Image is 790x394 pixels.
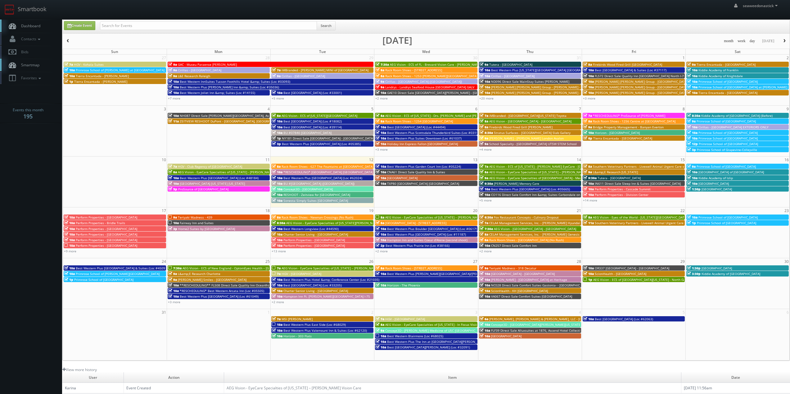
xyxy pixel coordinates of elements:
[376,131,386,135] span: 10a
[480,193,490,197] span: 10a
[168,113,179,118] span: 10a
[479,198,492,202] a: +5 more
[698,91,757,95] span: Tierra Encantada - [GEOGRAPHIC_DATA]
[595,68,666,72] span: Best [GEOGRAPHIC_DATA] & Suites (Loc #37117)
[491,85,647,89] span: [PERSON_NAME] [PERSON_NAME] Group - [PERSON_NAME] - 712 [PERSON_NAME] Trove [PERSON_NAME]
[282,215,353,219] span: Rack Room Shoes - Newnan Crossings (No Rush)
[282,113,357,118] span: AEG Vision - ECS of [US_STATE][GEOGRAPHIC_DATA]
[76,227,137,231] span: Perform Properties - [GEOGRAPHIC_DATA]
[385,113,497,118] span: AEG Vision - ECS of [US_STATE] - Drs. [PERSON_NAME] and [PERSON_NAME]
[583,119,592,123] span: 8a
[583,198,597,202] a: +14 more
[282,74,325,78] span: Cirillas - [GEOGRAPHIC_DATA]
[385,79,462,84] span: Cirillas - [GEOGRAPHIC_DATA] ([GEOGRAPHIC_DATA])
[272,74,281,78] span: 9a
[283,131,332,135] span: BU #07840 [GEOGRAPHIC_DATA]
[701,113,773,118] span: Kiddie Academy of [GEOGRAPHIC_DATA] (Before)
[286,221,409,225] span: AEG Vision - EyeCare Specialties of [US_STATE][PERSON_NAME] Eyecare Associates
[480,131,493,135] span: 8:30a
[387,176,418,180] span: [GEOGRAPHIC_DATA]
[583,187,594,191] span: 10a
[168,62,177,67] span: 9a
[491,68,618,72] span: Best Western Plus [US_STATE][GEOGRAPHIC_DATA] [GEOGRAPHIC_DATA] (Loc #37096)
[272,238,282,242] span: 10a
[375,249,388,253] a: +2 more
[18,23,40,29] span: Dashboard
[76,238,137,242] span: Perform Properties - [GEOGRAPHIC_DATA]
[385,119,453,123] span: Rack Room Shoes - 1254 [GEOGRAPHIC_DATA]
[743,3,779,8] span: seaweedonastick
[593,113,665,118] span: *RESCHEDULING* ProSource of [PERSON_NAME]
[183,266,296,270] span: AEG Vision - ECS of New England - OptomEyes Health – [GEOGRAPHIC_DATA]
[593,119,675,123] span: Rack Room Shoes - 1256 Centre at [GEOGRAPHIC_DATA]
[74,62,104,67] span: HGV - Kohala Suites
[178,74,210,78] span: L&E Research Raleigh
[76,215,137,219] span: Perform Properties - [GEOGRAPHIC_DATA]
[64,232,75,237] span: 10a
[583,85,594,89] span: 10a
[376,136,386,140] span: 10a
[180,91,255,95] span: Best Western Joliet Inn &amp; Suites (Loc #14155)
[583,62,592,67] span: 8a
[480,215,493,219] span: 6:30a
[376,142,386,146] span: 10a
[583,170,592,174] span: 9a
[178,227,235,231] span: Home2 Suites by [GEOGRAPHIC_DATA]
[376,113,384,118] span: 8a
[480,142,488,146] span: 9a
[74,79,127,84] span: Tierra Encantada - [PERSON_NAME]
[595,181,681,186] span: IN611 Direct Sale Sleep Inn & Suites [GEOGRAPHIC_DATA]
[385,74,477,78] span: Rack Room Shoes - 1253 [PERSON_NAME][GEOGRAPHIC_DATA]
[593,136,652,140] span: Tierra Encantada - [GEOGRAPHIC_DATA]
[376,266,384,270] span: 8a
[76,74,129,78] span: Tierra Encantada - [PERSON_NAME]
[583,125,592,129] span: 9a
[687,170,697,174] span: 10a
[479,96,494,100] a: +20 more
[376,79,384,84] span: 9a
[687,62,696,67] span: 9a
[168,187,177,191] span: 5p
[180,113,301,118] span: NH087 Direct Sale [PERSON_NAME][GEOGRAPHIC_DATA], Ascend Hotel Collection
[178,68,221,72] span: Cirillas - [GEOGRAPHIC_DATA]
[480,119,488,123] span: 8a
[283,91,342,95] span: Best [GEOGRAPHIC_DATA] (Loc #33001)
[5,5,15,15] img: smartbook-logo.png
[376,181,386,186] span: 10a
[494,131,571,135] span: Stratus Surfaces - [GEOGRAPHIC_DATA] Slab Gallery
[282,142,361,146] span: Best Western Plus [GEOGRAPHIC_DATA] (Loc #05385)
[64,215,75,219] span: 10a
[76,221,125,225] span: Perform Properties - Bridle Trails
[272,119,282,123] span: 10a
[385,221,446,225] span: [GEOGRAPHIC_DATA] - [STREET_ADDRESS]
[593,215,687,219] span: AEG Vision - Eyes of the World - [US_STATE][GEOGRAPHIC_DATA]
[168,181,179,186] span: 10a
[593,125,664,129] span: Bridge Property Management - Banyan Everton
[687,164,696,169] span: 9a
[480,136,488,140] span: 9a
[272,91,282,95] span: 10a
[595,131,640,135] span: Horizon - [GEOGRAPHIC_DATA]
[387,125,445,129] span: Best [GEOGRAPHIC_DATA] (Loc #44494)
[687,148,696,152] span: 3p
[489,113,567,118] span: iMBranded - [GEOGRAPHIC_DATA][US_STATE] Toyota
[480,238,488,242] span: 8a
[583,181,594,186] span: 10a
[375,96,388,100] a: +2 more
[491,193,606,197] span: CO116 Direct Sale Comfort Inn &amp; Suites Carbondale on the Roaring Fork
[283,125,342,129] span: Best [GEOGRAPHIC_DATA] (Loc #39114)
[376,238,386,242] span: 10a
[376,232,386,237] span: 10a
[583,136,592,140] span: 6p
[376,119,384,123] span: 8a
[491,91,609,95] span: [PERSON_NAME] [PERSON_NAME] Group - [PERSON_NAME] - [STREET_ADDRESS]
[272,215,281,219] span: 8a
[480,221,488,225] span: 7a
[687,113,700,118] span: 8:30a
[376,215,384,219] span: 8a
[687,91,697,95] span: 10a
[687,187,701,191] span: 1:30p
[168,79,179,84] span: 10a
[489,232,580,237] span: CELA4 Management Services, Inc. - [PERSON_NAME] Genesis
[178,164,242,169] span: HGV - Club Regency of [GEOGRAPHIC_DATA]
